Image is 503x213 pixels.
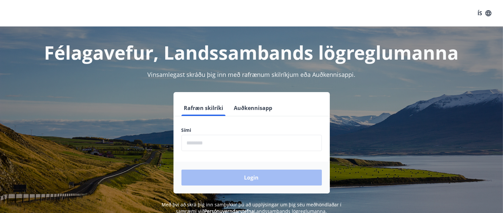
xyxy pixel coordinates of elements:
[181,127,322,133] label: Sími
[474,7,495,19] button: ÍS
[181,100,226,116] button: Rafræn skilríki
[148,71,356,79] span: Vinsamlegast skráðu þig inn með rafrænum skilríkjum eða Auðkennisappi.
[231,100,275,116] button: Auðkennisapp
[21,40,482,65] h1: Félagavefur, Landssambands lögreglumanna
